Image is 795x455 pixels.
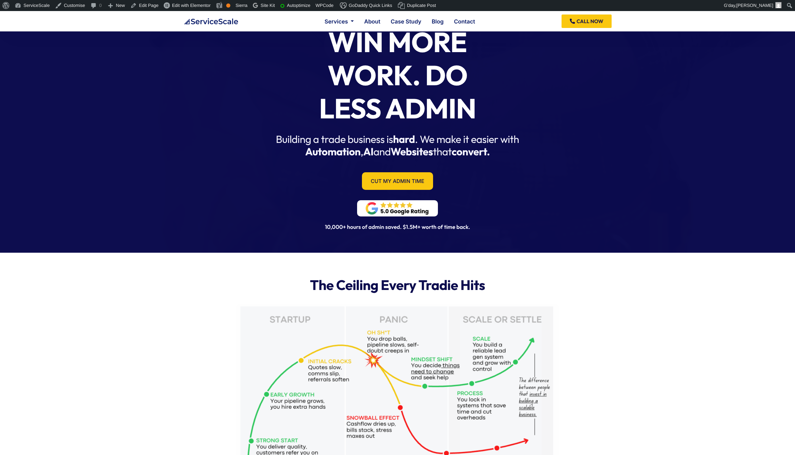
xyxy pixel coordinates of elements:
[325,19,354,24] a: Services
[305,145,361,158] span: Automation
[364,19,380,24] a: About
[236,277,559,293] h2: The Ceiling Every Tradie Hits
[577,19,603,24] span: CALL NOW
[363,145,374,158] span: AI
[454,19,475,24] a: Contact
[362,172,433,190] a: Cut My Admin Time
[371,178,424,184] span: Cut My Admin Time
[562,14,612,28] a: CALL NOW
[301,26,494,125] h1: Win More Work. Do Less Admin
[183,223,612,231] h6: 10,000+ hours of admin saved. $1.5M+ worth of time back.
[391,19,421,24] a: Case Study
[172,3,211,8] span: Edit with Elementor
[261,3,275,8] span: Site Kit
[452,145,490,158] span: convert.
[255,133,540,158] h2: Building a trade business is . We make it easier with , and that
[183,18,238,24] a: ServiceScale logo representing business automation for tradiesServiceScale logo representing busi...
[432,19,443,24] a: Blog
[393,133,415,145] span: hard
[391,145,433,158] span: Websites
[736,3,773,8] span: [PERSON_NAME]
[226,3,230,8] div: OK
